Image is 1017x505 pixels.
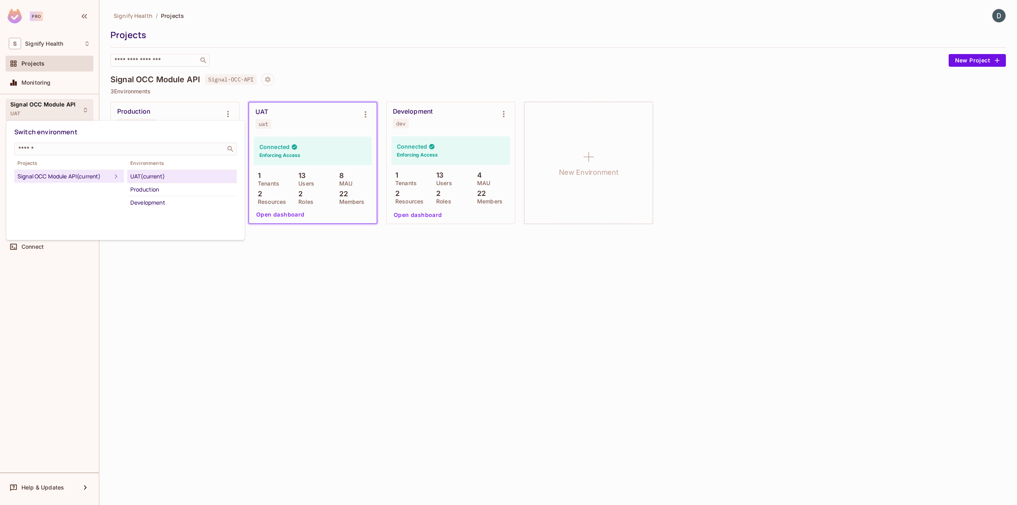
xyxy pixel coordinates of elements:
div: Production [130,185,234,194]
span: Projects [14,160,124,166]
div: Development [130,198,234,207]
div: Signal OCC Module API (current) [17,172,111,181]
span: Environments [127,160,237,166]
div: UAT (current) [130,172,234,181]
span: Switch environment [14,128,77,136]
